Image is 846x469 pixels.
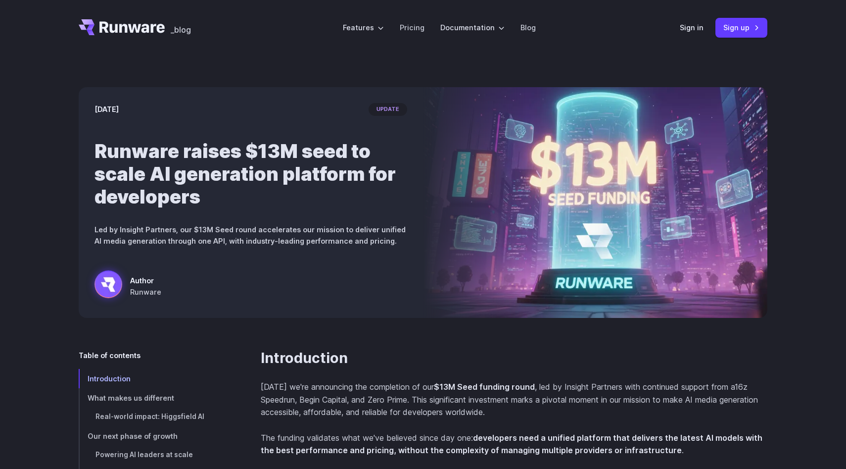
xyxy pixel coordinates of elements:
[94,104,119,115] time: [DATE]
[171,19,191,35] a: _blog
[79,19,165,35] a: Go to /
[130,286,161,298] span: Runware
[79,369,229,388] a: Introduction
[423,87,767,318] img: Futuristic city scene with neon lights showing Runware announcement of $13M seed funding in large...
[400,22,424,33] a: Pricing
[95,451,193,459] span: Powering AI leaders at scale
[88,432,178,440] span: Our next phase of growth
[261,350,348,367] a: Introduction
[369,103,407,116] span: update
[79,388,229,408] a: What makes us different
[94,140,407,208] h1: Runware raises $13M seed to scale AI generation platform for developers
[715,18,767,37] a: Sign up
[434,382,535,392] strong: $13M Seed funding round
[79,350,141,361] span: Table of contents
[440,22,505,33] label: Documentation
[130,275,161,286] span: Author
[520,22,536,33] a: Blog
[79,408,229,426] a: Real-world impact: Higgsfield AI
[171,26,191,34] span: _blog
[261,432,767,457] p: The funding validates what we've believed since day one: .
[79,426,229,446] a: Our next phase of growth
[680,22,704,33] a: Sign in
[95,413,204,420] span: Real-world impact: Higgsfield AI
[88,374,131,383] span: Introduction
[88,394,174,402] span: What makes us different
[94,224,407,247] p: Led by Insight Partners, our $13M Seed round accelerates our mission to deliver unified AI media ...
[261,433,762,456] strong: developers need a unified platform that delivers the latest AI models with the best performance a...
[261,381,767,419] p: [DATE] we're announcing the completion of our , led by Insight Partners with continued support fr...
[79,446,229,465] a: Powering AI leaders at scale
[343,22,384,33] label: Features
[94,270,161,302] a: Futuristic city scene with neon lights showing Runware announcement of $13M seed funding in large...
